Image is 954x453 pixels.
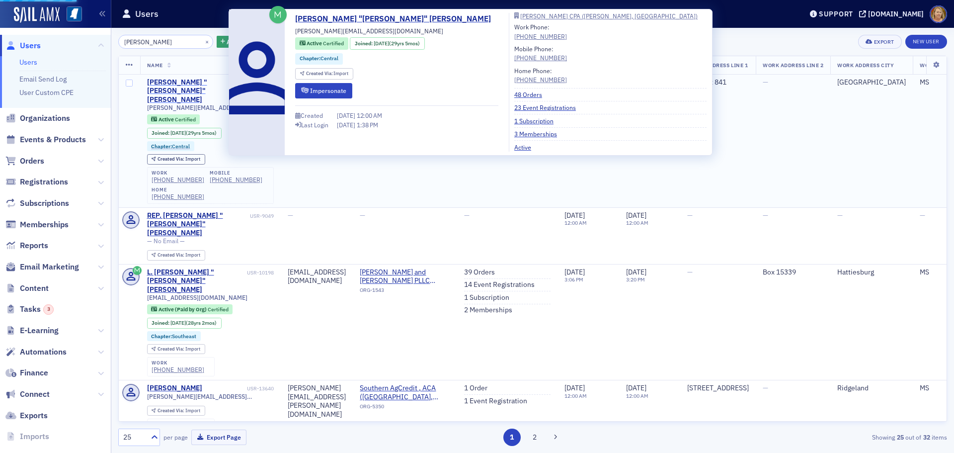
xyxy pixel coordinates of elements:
h1: Users [135,8,159,20]
div: [PHONE_NUMBER] [514,75,567,84]
span: Chapter : [151,333,172,340]
button: AddFilter [217,36,257,48]
a: L. [PERSON_NAME] "[PERSON_NAME]" [PERSON_NAME] [147,268,245,294]
input: Search… [118,35,213,49]
span: 12:00 AM [357,111,382,119]
span: Tasks [20,304,54,315]
div: [DOMAIN_NAME] [868,9,924,18]
a: [PHONE_NUMBER] [152,176,204,183]
a: View Homepage [60,6,82,23]
a: [PHONE_NUMBER] [152,193,204,200]
a: Connect [5,389,50,400]
span: [PERSON_NAME][EMAIL_ADDRESS][PERSON_NAME][DOMAIN_NAME] [147,393,274,400]
strong: 32 [921,433,932,442]
span: Subscriptions [20,198,69,209]
span: Content [20,283,49,294]
div: [STREET_ADDRESS] [687,384,749,393]
span: [DATE] [626,383,646,392]
span: — [763,383,768,392]
span: Email Marketing [20,262,79,272]
span: Created Via : [158,407,185,414]
span: McArthur Slay and Dews PLLC (Hattiesburg, MS) [360,268,450,285]
div: Active (Paid by Org): Active (Paid by Org): Certified [147,304,233,314]
a: Users [5,40,41,51]
span: Orders [20,156,44,167]
div: USR-10198 [247,270,274,276]
a: [PERSON_NAME] [147,384,202,393]
time: 12:00 AM [564,219,587,226]
span: Created Via : [158,346,185,352]
a: Registrations [5,177,68,187]
span: [DATE] [564,211,585,220]
span: Users [20,40,41,51]
span: — No Email — [147,237,185,245]
a: Chapter:Central [300,55,338,63]
a: Email Marketing [5,262,79,272]
div: Import [158,253,200,258]
span: Created Via : [306,70,334,77]
span: [PERSON_NAME][EMAIL_ADDRESS][DOMAIN_NAME] [147,104,274,111]
time: 3:06 PM [564,276,583,283]
span: Reports [20,240,48,251]
span: E-Learning [20,325,59,336]
span: Certified [208,306,229,313]
span: Automations [20,347,67,358]
div: [GEOGRAPHIC_DATA] [837,78,906,87]
a: [PERSON_NAME] "[PERSON_NAME]" [PERSON_NAME] [295,13,498,25]
time: 3:20 PM [626,276,645,283]
a: REP. [PERSON_NAME] "[PERSON_NAME]" [PERSON_NAME] [147,211,248,238]
img: SailAMX [14,7,60,23]
div: Showing out of items [678,433,947,442]
a: [PERSON_NAME] and [PERSON_NAME] PLLC ([GEOGRAPHIC_DATA], [GEOGRAPHIC_DATA]) [360,268,450,285]
img: SailAMX [67,6,82,22]
a: Chapter:Southeast [151,333,196,340]
div: Last Login [301,122,328,128]
span: Memberships [20,219,69,230]
div: P.O. Box 841 [687,78,749,87]
span: — [464,211,470,220]
span: Joined : [355,40,374,48]
span: [DATE] [626,211,646,220]
a: Subscriptions [5,198,69,209]
div: [PERSON_NAME] CPA ([PERSON_NAME], [GEOGRAPHIC_DATA]) [520,13,698,19]
div: Box 15339 [763,268,823,277]
span: Joined : [152,320,170,326]
a: Imports [5,431,49,442]
div: Created [301,113,323,118]
div: mobile [210,170,262,176]
button: [DOMAIN_NAME] [859,10,927,17]
span: [DATE] [626,268,646,276]
time: 12:00 AM [564,392,587,399]
span: [DATE] [170,129,186,136]
span: Work Address Line 1 [687,62,748,69]
a: [PHONE_NUMBER] [152,366,204,373]
a: [PHONE_NUMBER] [514,53,567,62]
div: Import [158,408,200,414]
a: E-Learning [5,325,59,336]
div: Joined: 1997-07-01 00:00:00 [147,318,222,329]
a: 1 Event Registration [464,397,527,406]
span: Finance [20,367,48,378]
div: [PERSON_NAME] "[PERSON_NAME]" [PERSON_NAME] [147,78,245,104]
div: Ridgeland [837,384,906,393]
div: Created Via: Import [147,406,205,416]
label: per page [163,433,188,442]
div: (29yrs 5mos) [170,130,217,136]
a: Automations [5,347,67,358]
span: Name [147,62,163,69]
a: Active Certified [300,40,344,48]
span: — [360,211,365,220]
a: Finance [5,367,48,378]
div: ORG-5350 [360,403,450,413]
a: Users [19,58,37,67]
a: 1 Order [464,384,487,393]
div: [PHONE_NUMBER] [210,176,262,183]
div: Chapter: [295,53,343,65]
a: 2 Memberships [464,306,512,315]
div: ORG-1543 [360,287,450,297]
span: Created Via : [158,156,185,162]
span: Certified [175,116,196,123]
